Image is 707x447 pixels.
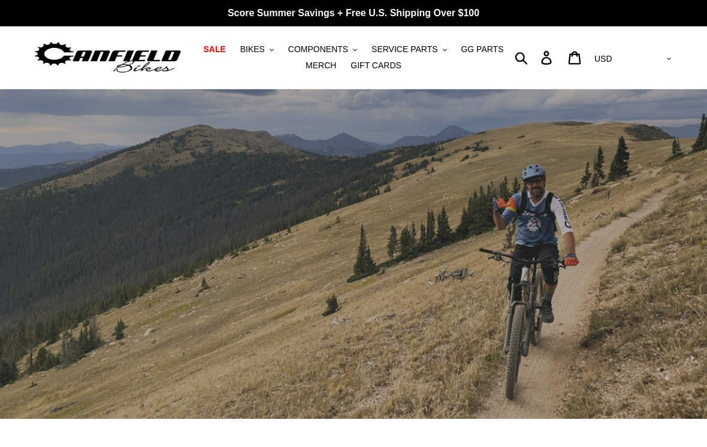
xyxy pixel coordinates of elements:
span: SALE [203,44,225,55]
span: SERVICE PARTS [371,44,437,55]
button: COMPONENTS [282,41,363,58]
button: BIKES [234,41,280,58]
img: Canfield Bikes [33,39,183,77]
span: MERCH [306,61,336,71]
span: COMPONENTS [288,44,348,55]
button: SERVICE PARTS [365,41,452,58]
a: SALE [197,41,231,58]
span: GIFT CARDS [351,61,401,71]
a: GIFT CARDS [345,58,407,74]
a: MERCH [300,58,342,74]
span: GG PARTS [461,44,503,55]
span: BIKES [240,44,265,55]
a: GG PARTS [455,41,509,58]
